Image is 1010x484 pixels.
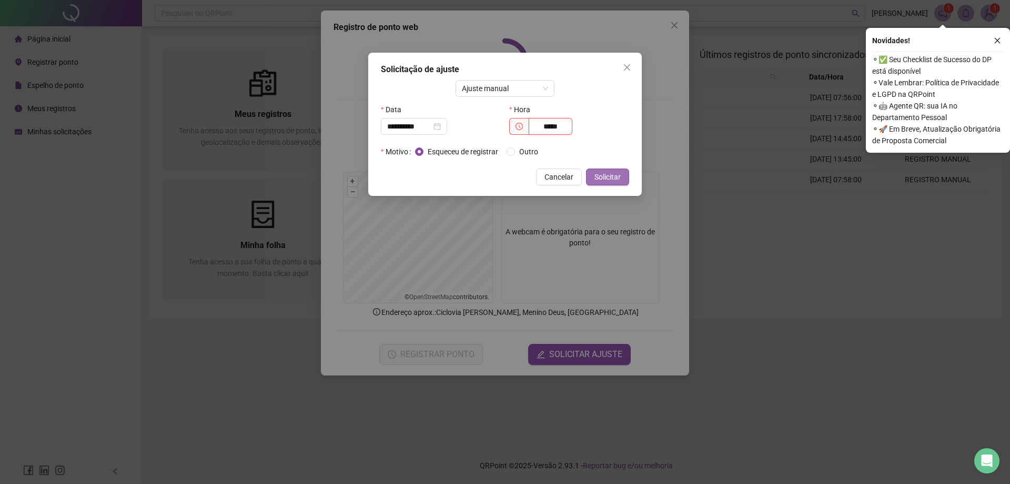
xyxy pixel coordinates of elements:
button: Solicitar [586,169,629,185]
label: Hora [509,101,537,118]
span: clock-circle [516,123,523,130]
span: Cancelar [544,171,573,183]
span: Novidades ! [872,35,910,46]
span: ⚬ 🤖 Agente QR: sua IA no Departamento Pessoal [872,100,1004,123]
button: Cancelar [536,169,582,185]
span: Ajuste manual [462,81,549,96]
button: Close [619,59,635,76]
div: Solicitação de ajuste [381,63,629,76]
span: close [994,37,1001,44]
span: Outro [515,146,542,157]
span: Solicitar [594,171,621,183]
span: close [623,63,631,72]
span: ⚬ Vale Lembrar: Política de Privacidade e LGPD na QRPoint [872,77,1004,100]
span: ⚬ ✅ Seu Checklist de Sucesso do DP está disponível [872,54,1004,77]
label: Data [381,101,408,118]
div: Open Intercom Messenger [974,448,999,473]
label: Motivo [381,143,415,160]
span: Esqueceu de registrar [423,146,502,157]
span: ⚬ 🚀 Em Breve, Atualização Obrigatória de Proposta Comercial [872,123,1004,146]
